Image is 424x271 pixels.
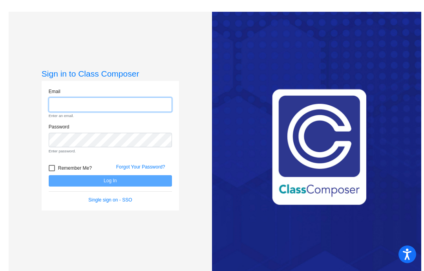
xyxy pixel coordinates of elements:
[42,69,179,79] h3: Sign in to Class Composer
[49,88,60,95] label: Email
[116,164,165,170] a: Forgot Your Password?
[58,163,92,173] span: Remember Me?
[49,175,172,187] button: Log In
[49,113,172,119] small: Enter an email.
[49,148,172,154] small: Enter password.
[49,123,69,130] label: Password
[88,197,132,203] a: Single sign on - SSO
